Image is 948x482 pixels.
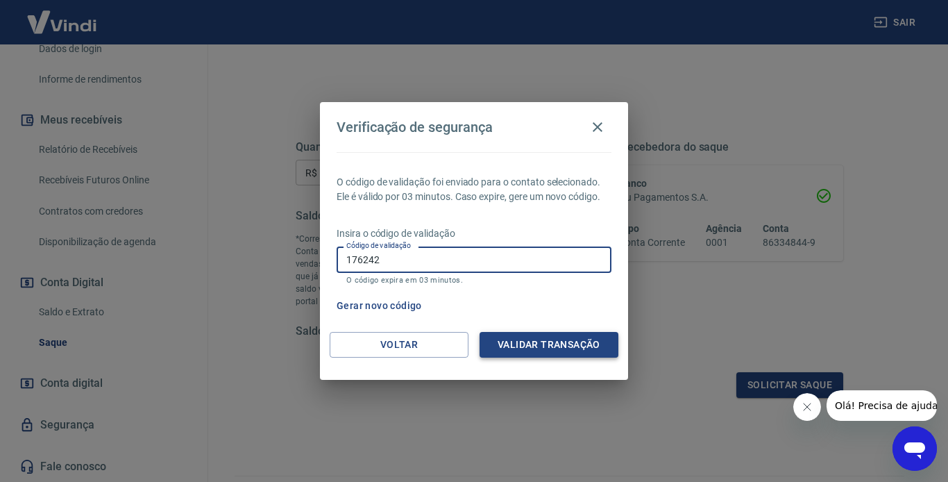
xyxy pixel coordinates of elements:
p: Insira o código de validação [337,226,611,241]
p: O código de validação foi enviado para o contato selecionado. Ele é válido por 03 minutos. Caso e... [337,175,611,204]
button: Voltar [330,332,468,358]
button: Gerar novo código [331,293,428,319]
label: Código de validação [346,240,411,251]
iframe: Mensagem da empresa [827,390,937,421]
iframe: Botão para abrir a janela de mensagens [892,426,937,471]
p: O código expira em 03 minutos. [346,276,602,285]
iframe: Fechar mensagem [793,393,821,421]
span: Olá! Precisa de ajuda? [8,10,117,21]
button: Validar transação [480,332,618,358]
h4: Verificação de segurança [337,119,493,135]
